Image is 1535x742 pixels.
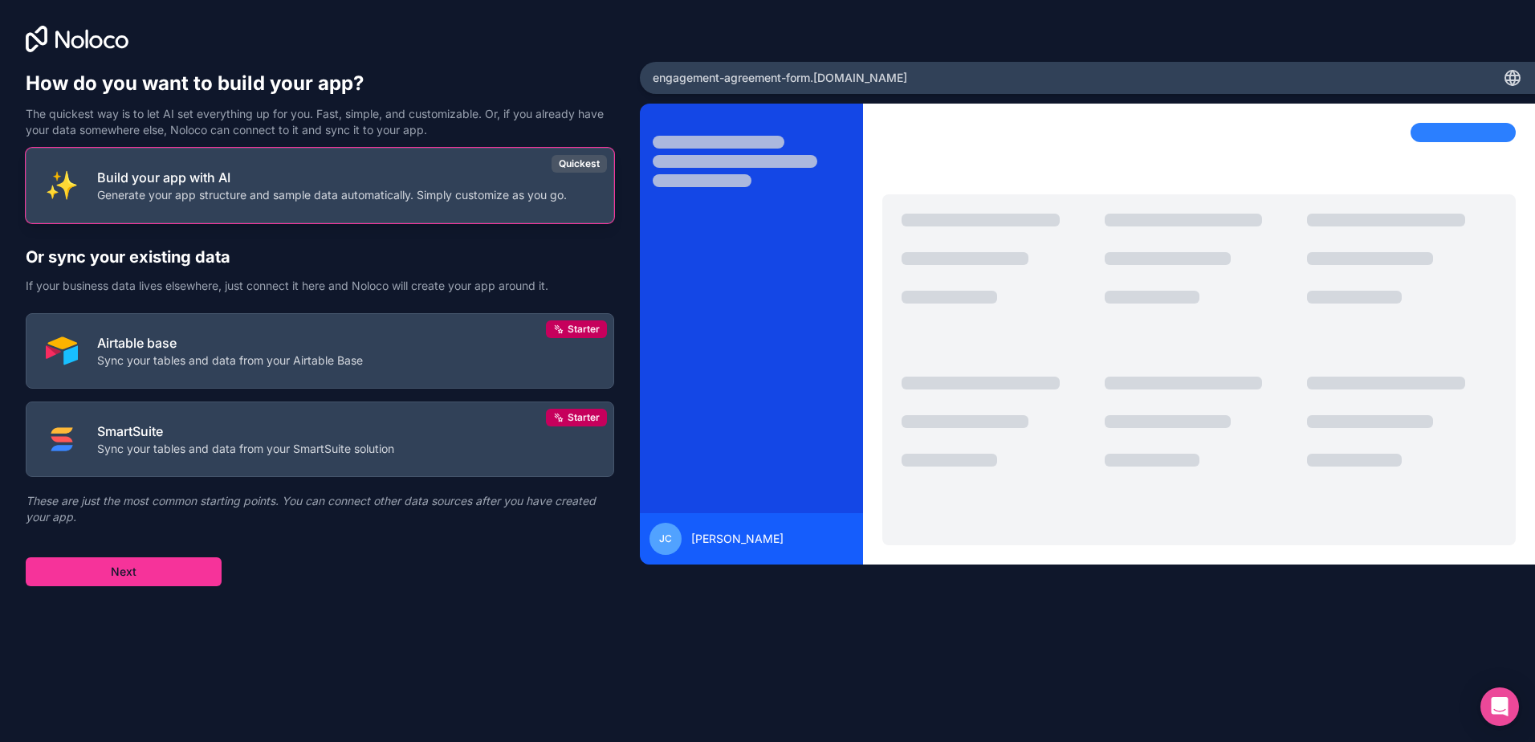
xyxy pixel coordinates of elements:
[1480,687,1519,726] div: Open Intercom Messenger
[26,493,614,525] p: These are just the most common starting points. You can connect other data sources after you have...
[97,333,363,353] p: Airtable base
[552,155,607,173] div: Quickest
[26,148,614,223] button: INTERNAL_WITH_AIBuild your app with AIGenerate your app structure and sample data automatically. ...
[97,441,394,457] p: Sync your tables and data from your SmartSuite solution
[26,402,614,477] button: SMART_SUITESmartSuiteSync your tables and data from your SmartSuite solutionStarter
[568,323,600,336] span: Starter
[26,278,614,294] p: If your business data lives elsewhere, just connect it here and Noloco will create your app aroun...
[26,313,614,389] button: AIRTABLEAirtable baseSync your tables and data from your Airtable BaseStarter
[26,106,614,138] p: The quickest way is to let AI set everything up for you. Fast, simple, and customizable. Or, if y...
[97,187,567,203] p: Generate your app structure and sample data automatically. Simply customize as you go.
[46,169,78,202] img: INTERNAL_WITH_AI
[26,557,222,586] button: Next
[26,71,614,96] h1: How do you want to build your app?
[691,531,784,547] span: [PERSON_NAME]
[653,70,907,86] span: engagement-agreement-form .[DOMAIN_NAME]
[97,353,363,369] p: Sync your tables and data from your Airtable Base
[46,335,78,367] img: AIRTABLE
[46,423,78,455] img: SMART_SUITE
[26,246,614,268] h2: Or sync your existing data
[568,411,600,424] span: Starter
[97,422,394,441] p: SmartSuite
[97,168,567,187] p: Build your app with AI
[659,532,672,545] span: JC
